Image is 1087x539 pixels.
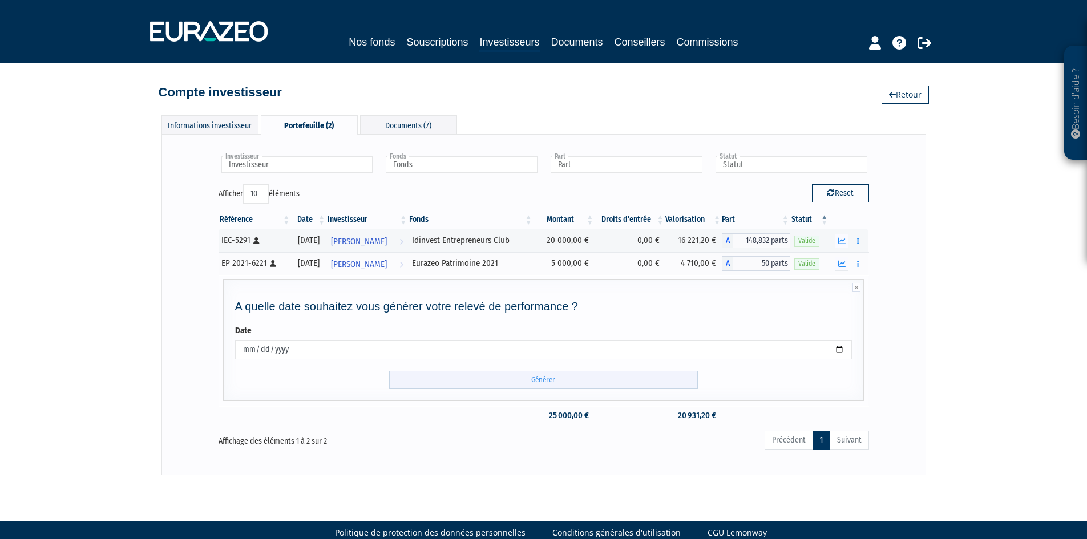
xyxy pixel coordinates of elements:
div: A - Eurazeo Patrimoine 2021 [722,256,790,271]
div: A - Idinvest Entrepreneurs Club [722,233,790,248]
td: 4 710,00 € [665,252,722,275]
span: [PERSON_NAME] [331,254,387,275]
th: Statut : activer pour trier la colonne par ordre d&eacute;croissant [790,210,830,229]
input: Générer [389,371,698,390]
div: IEC-5291 [221,234,288,246]
a: [PERSON_NAME] [326,229,408,252]
button: Reset [812,184,869,202]
a: Conditions générales d'utilisation [552,527,681,538]
th: Investisseur: activer pour trier la colonne par ordre croissant [326,210,408,229]
label: Afficher éléments [219,184,300,204]
label: Date [235,325,252,337]
td: 20 000,00 € [534,229,595,252]
h4: Compte investisseur [159,86,282,99]
span: A [722,256,733,271]
div: Informations investisseur [161,115,258,134]
a: Documents [551,34,603,50]
td: 20 931,20 € [665,406,722,425]
td: 0,00 € [595,229,665,252]
div: Portefeuille (2) [261,115,358,135]
span: Valide [794,236,819,246]
td: 0,00 € [595,252,665,275]
a: [PERSON_NAME] [326,252,408,275]
span: [PERSON_NAME] [331,231,387,252]
th: Part: activer pour trier la colonne par ordre croissant [722,210,790,229]
select: Afficheréléments [243,184,269,204]
i: [Français] Personne physique [253,237,260,244]
a: Retour [882,86,929,104]
span: 148,832 parts [733,233,790,248]
div: Idinvest Entrepreneurs Club [412,234,529,246]
td: 16 221,20 € [665,229,722,252]
img: 1732889491-logotype_eurazeo_blanc_rvb.png [150,21,268,42]
td: 25 000,00 € [534,406,595,425]
th: Fonds: activer pour trier la colonne par ordre croissant [408,210,533,229]
td: 5 000,00 € [534,252,595,275]
div: Eurazeo Patrimoine 2021 [412,257,529,269]
div: [DATE] [295,257,322,269]
div: EP 2021-6221 [221,257,288,269]
h4: A quelle date souhaitez vous générer votre relevé de performance ? [235,300,852,313]
a: Conseillers [615,34,665,50]
p: Besoin d'aide ? [1069,52,1082,155]
div: [DATE] [295,234,322,246]
th: Montant: activer pour trier la colonne par ordre croissant [534,210,595,229]
a: 1 [813,431,830,450]
th: Valorisation: activer pour trier la colonne par ordre croissant [665,210,722,229]
div: Affichage des éléments 1 à 2 sur 2 [219,429,480,448]
i: Voir l'investisseur [399,254,403,275]
a: Souscriptions [406,34,468,50]
span: Valide [794,258,819,269]
a: CGU Lemonway [708,527,767,538]
span: 50 parts [733,256,790,271]
th: Référence : activer pour trier la colonne par ordre croissant [219,210,292,229]
a: Investisseurs [479,34,539,52]
span: A [722,233,733,248]
a: Commissions [677,34,738,50]
i: Voir l'investisseur [399,231,403,252]
a: Politique de protection des données personnelles [335,527,526,538]
i: [Français] Personne physique [270,260,276,267]
th: Droits d'entrée: activer pour trier la colonne par ordre croissant [595,210,665,229]
div: Documents (7) [360,115,457,134]
th: Date: activer pour trier la colonne par ordre croissant [291,210,326,229]
a: Nos fonds [349,34,395,50]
